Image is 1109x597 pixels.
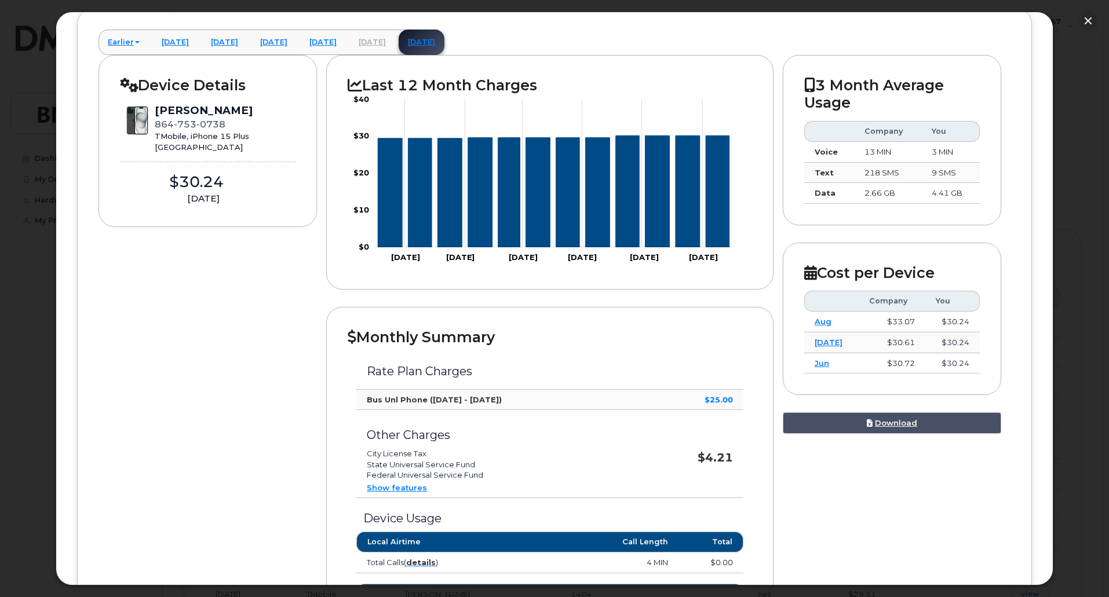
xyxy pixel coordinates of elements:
strong: Bus Unl Phone ([DATE] - [DATE]) [367,395,502,404]
td: 4 MIN [517,552,678,573]
a: Aug [815,317,831,326]
a: Show features [367,483,427,492]
a: Download [783,412,1002,434]
li: City License Tax [367,448,630,459]
h3: Device Usage [356,512,743,525]
a: Jun [815,358,829,368]
th: You [925,291,980,312]
td: $30.24 [925,353,980,374]
td: $33.07 [859,312,925,332]
li: State Universal Service Fund [367,459,630,470]
td: $30.72 [859,353,925,374]
th: Total [678,532,743,552]
strong: $4.21 [698,451,733,464]
th: Local Airtime [356,532,517,552]
iframe: Messenger Launcher [1059,547,1100,588]
span: ( ) [404,558,438,567]
h2: Monthly Summary [348,328,752,346]
h3: Rate Plan Charges [367,365,732,378]
strong: $25.00 [705,395,733,404]
td: $0.00 [678,552,743,573]
a: details [406,558,436,567]
td: $30.24 [925,312,980,332]
h3: Other Charges [367,428,630,441]
th: Company [859,291,925,312]
th: Call Length [517,532,678,552]
td: $30.24 [925,332,980,353]
a: [DATE] [815,338,842,347]
td: Total Calls [356,552,517,573]
td: $30.61 [859,332,925,353]
li: Federal Universal Service Fund [367,470,630,481]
